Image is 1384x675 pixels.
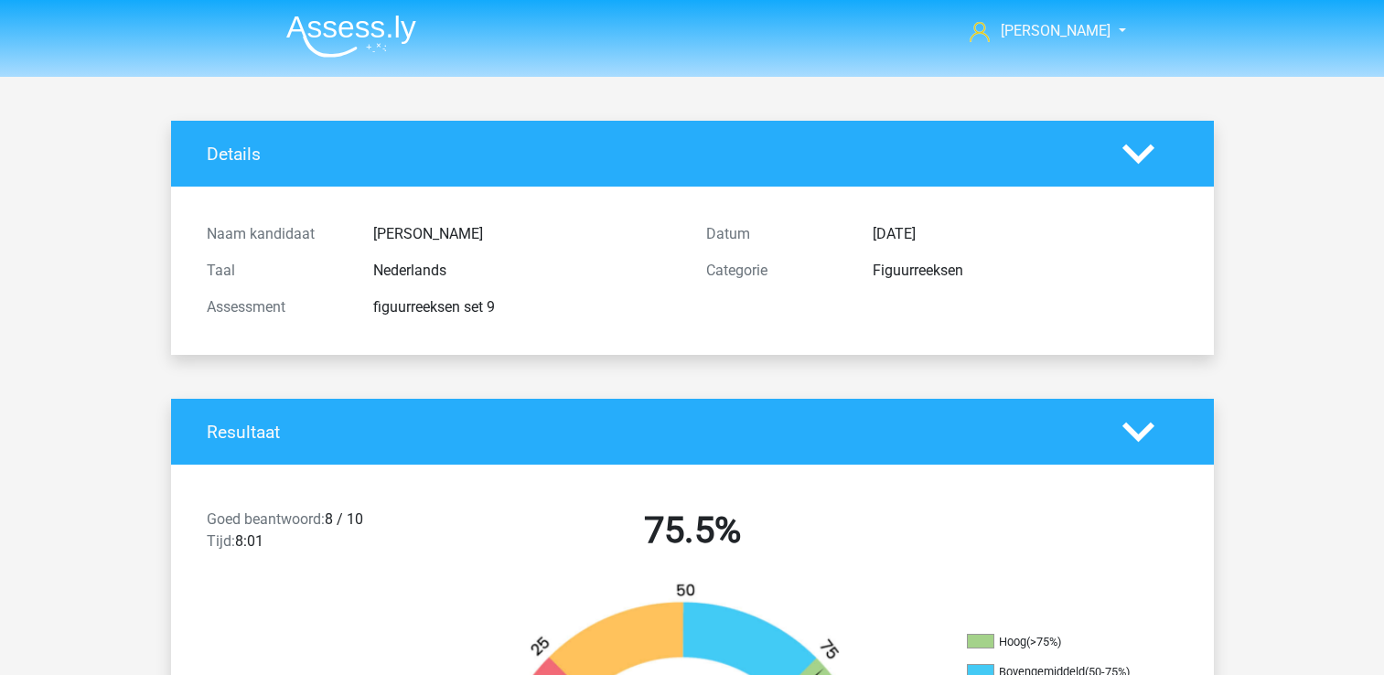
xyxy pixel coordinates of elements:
[692,223,859,245] div: Datum
[859,260,1192,282] div: Figuurreeksen
[193,223,359,245] div: Naam kandidaat
[692,260,859,282] div: Categorie
[286,15,416,58] img: Assessly
[859,223,1192,245] div: [DATE]
[193,509,443,560] div: 8 / 10 8:01
[962,20,1112,42] a: [PERSON_NAME]
[359,260,692,282] div: Nederlands
[1026,635,1061,648] div: (>75%)
[359,296,692,318] div: figuurreeksen set 9
[1001,22,1110,39] span: [PERSON_NAME]
[207,510,325,528] span: Goed beantwoord:
[207,532,235,550] span: Tijd:
[193,260,359,282] div: Taal
[207,144,1095,165] h4: Details
[359,223,692,245] div: [PERSON_NAME]
[207,422,1095,443] h4: Resultaat
[967,634,1150,650] li: Hoog
[193,296,359,318] div: Assessment
[456,509,928,552] h2: 75.5%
